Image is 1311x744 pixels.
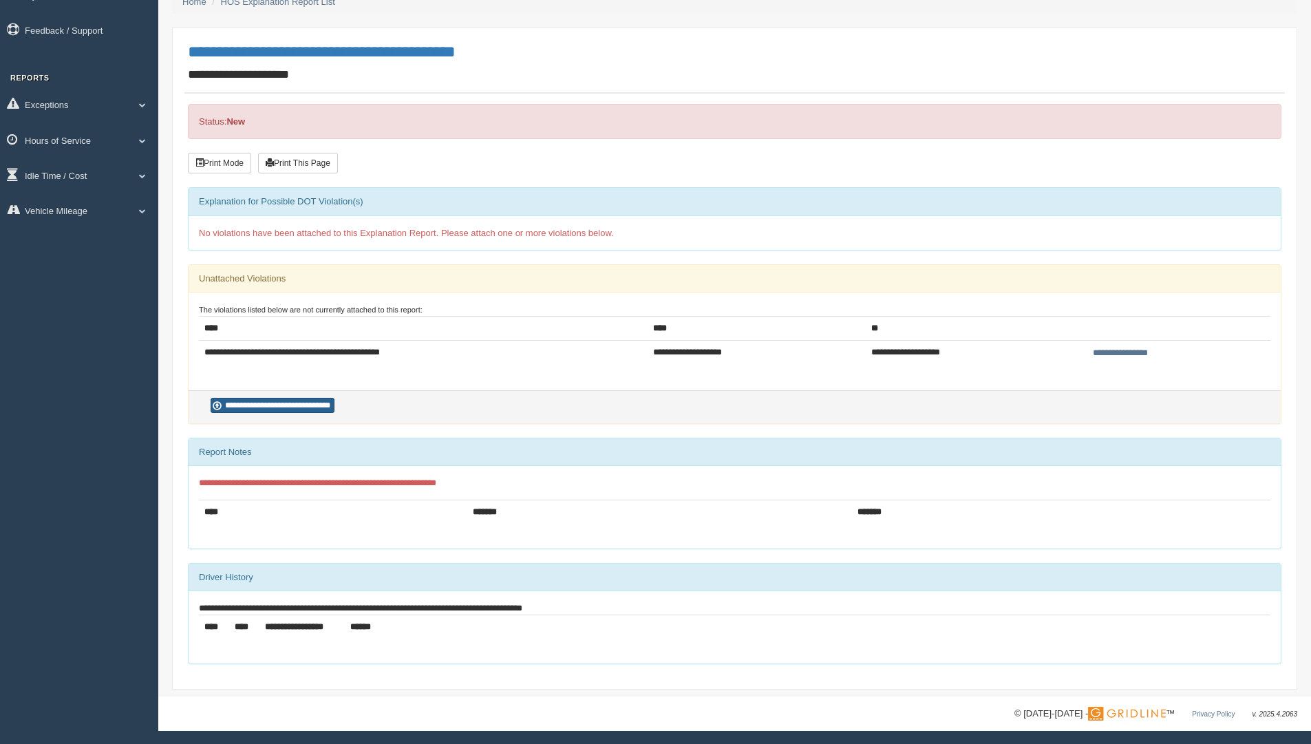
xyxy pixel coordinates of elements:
[226,116,245,127] strong: New
[188,104,1281,139] div: Status:
[188,153,251,173] button: Print Mode
[189,438,1281,466] div: Report Notes
[1253,710,1297,718] span: v. 2025.4.2063
[189,188,1281,215] div: Explanation for Possible DOT Violation(s)
[1014,707,1297,721] div: © [DATE]-[DATE] - ™
[189,265,1281,293] div: Unattached Violations
[199,306,423,314] small: The violations listed below are not currently attached to this report:
[189,564,1281,591] div: Driver History
[1192,710,1235,718] a: Privacy Policy
[1088,707,1166,721] img: Gridline
[199,228,614,238] span: No violations have been attached to this Explanation Report. Please attach one or more violations...
[258,153,338,173] button: Print This Page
